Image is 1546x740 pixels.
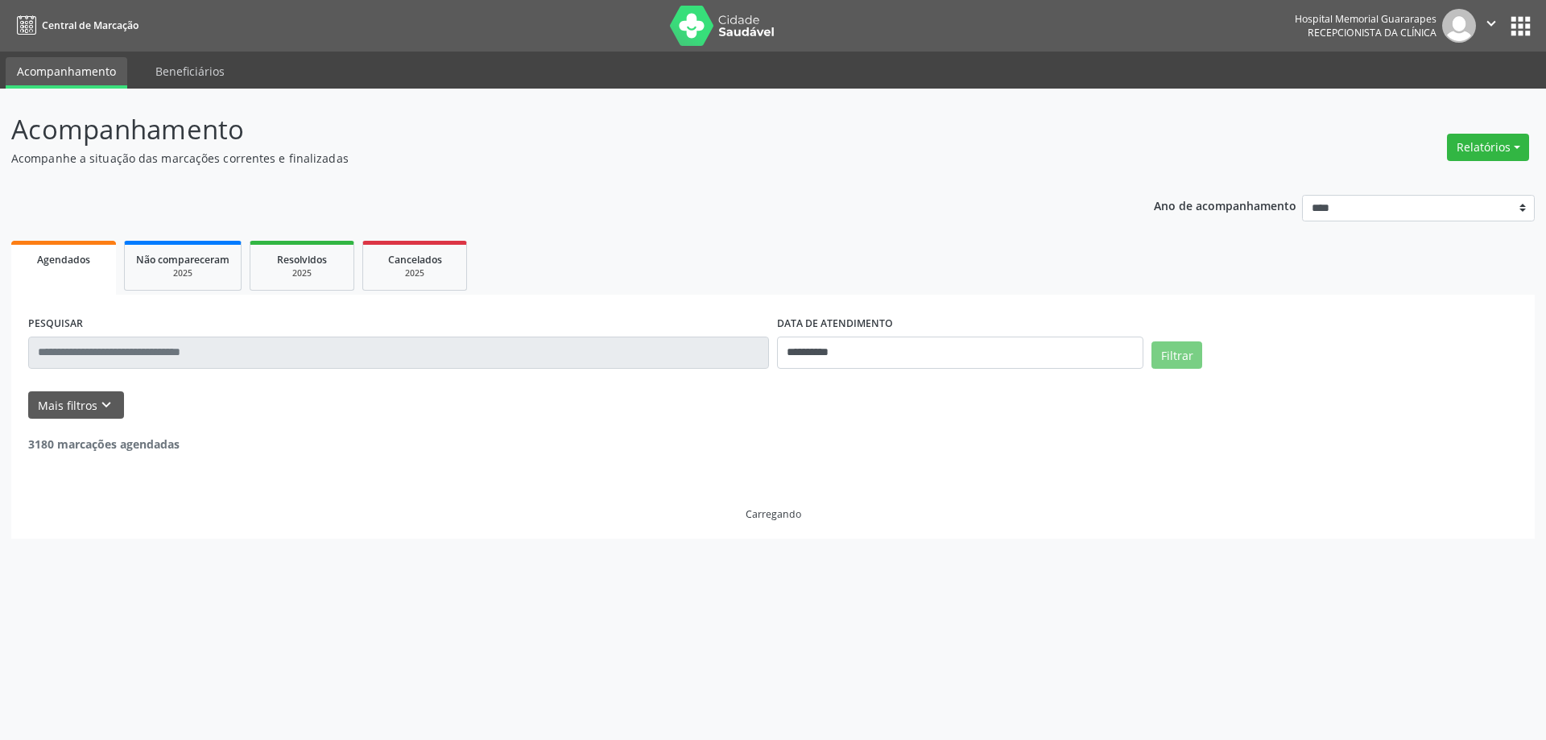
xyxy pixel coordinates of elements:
span: Central de Marcação [42,19,138,32]
p: Acompanhamento [11,110,1077,150]
span: Resolvidos [277,253,327,267]
label: PESQUISAR [28,312,83,337]
a: Beneficiários [144,57,236,85]
a: Central de Marcação [11,12,138,39]
span: Recepcionista da clínica [1308,26,1436,39]
button: Relatórios [1447,134,1529,161]
div: 2025 [136,267,229,279]
i:  [1482,14,1500,32]
img: img [1442,9,1476,43]
a: Acompanhamento [6,57,127,89]
button: Mais filtroskeyboard_arrow_down [28,391,124,420]
div: Hospital Memorial Guararapes [1295,12,1436,26]
p: Acompanhe a situação das marcações correntes e finalizadas [11,150,1077,167]
span: Não compareceram [136,253,229,267]
strong: 3180 marcações agendadas [28,436,180,452]
button: apps [1507,12,1535,40]
div: Carregando [746,507,801,521]
label: DATA DE ATENDIMENTO [777,312,893,337]
div: 2025 [374,267,455,279]
p: Ano de acompanhamento [1154,195,1296,215]
span: Cancelados [388,253,442,267]
span: Agendados [37,253,90,267]
div: 2025 [262,267,342,279]
button:  [1476,9,1507,43]
button: Filtrar [1151,341,1202,369]
i: keyboard_arrow_down [97,396,115,414]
